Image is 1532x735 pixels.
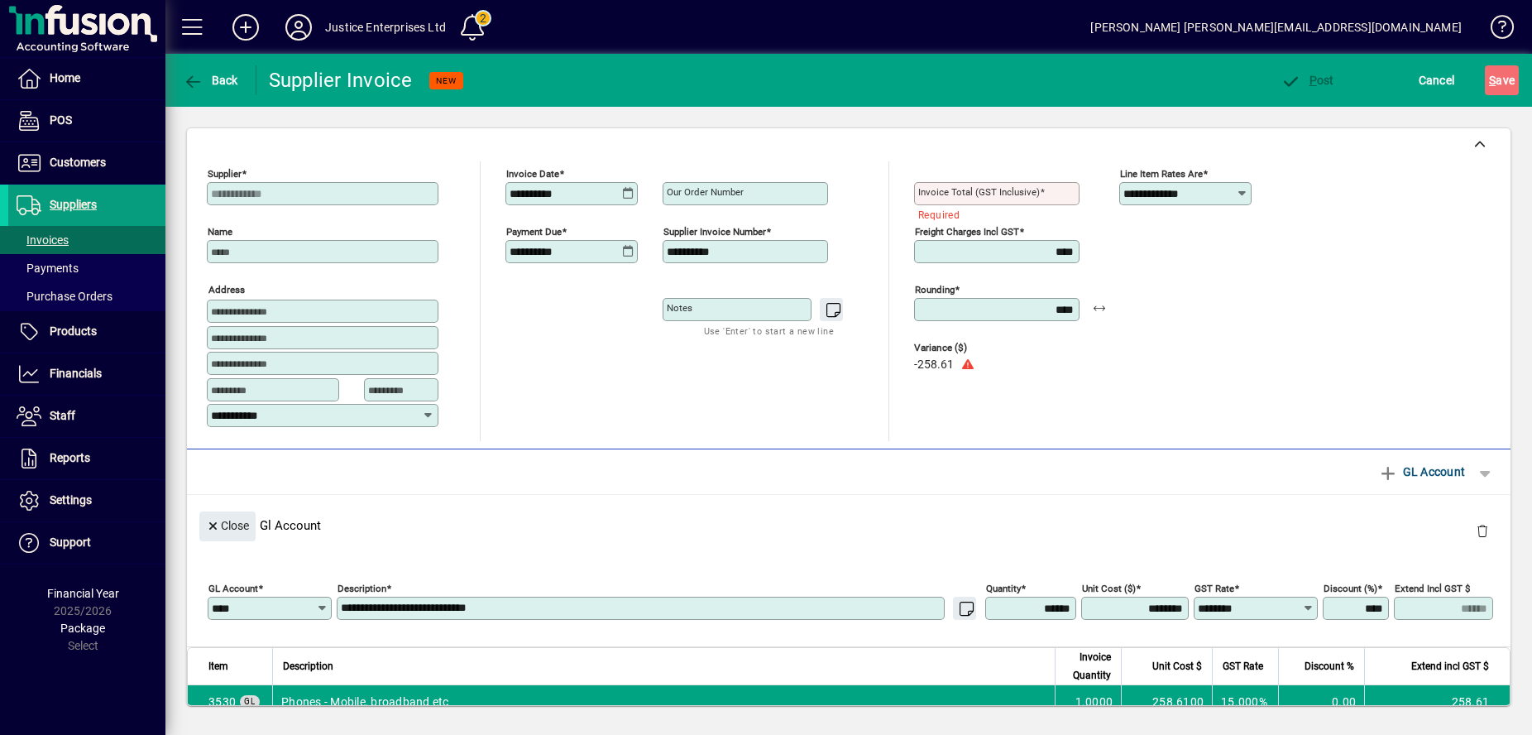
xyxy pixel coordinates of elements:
td: 15.000% [1212,685,1278,718]
span: Close [206,512,249,540]
span: Invoices [17,233,69,247]
div: [PERSON_NAME] [PERSON_NAME][EMAIL_ADDRESS][DOMAIN_NAME] [1090,14,1462,41]
a: Settings [8,480,165,521]
mat-label: Supplier [208,168,242,180]
a: Staff [8,396,165,437]
button: Cancel [1415,65,1459,95]
span: POS [50,113,72,127]
div: Gl Account [187,495,1510,555]
span: Cancel [1419,67,1455,94]
div: Justice Enterprises Ltd [325,14,446,41]
a: Support [8,522,165,564]
mat-label: Invoice date [506,168,559,180]
td: Phones - Mobile, broadband etc [272,685,1055,718]
span: Discount % [1305,657,1354,675]
a: Products [8,311,165,353]
mat-label: GL Account [208,582,258,593]
a: Knowledge Base [1478,3,1511,57]
mat-label: Freight charges incl GST [915,226,1019,238]
span: -258.61 [914,358,954,372]
span: Financials [50,367,102,380]
mat-label: Supplier invoice number [663,226,766,238]
span: Phones - Mobile, broadband etc [208,694,236,710]
mat-hint: Use 'Enter' to start a new line [704,321,834,340]
span: Back [183,74,238,87]
span: GL Account [1378,459,1465,485]
td: 0.00 [1278,685,1364,718]
mat-label: Discount (%) [1324,582,1377,593]
mat-label: Name [208,226,232,238]
span: Suppliers [50,198,97,211]
a: Invoices [8,226,165,254]
td: 258.61 [1364,685,1510,718]
span: Payments [17,262,79,275]
mat-label: Invoice Total (GST inclusive) [918,186,1040,198]
a: Home [8,58,165,99]
span: P [1309,74,1317,87]
span: GST Rate [1223,657,1263,675]
button: Profile [272,12,325,42]
mat-error: Required [918,205,1066,223]
span: Settings [50,493,92,507]
span: Purchase Orders [17,290,113,303]
button: Delete [1463,512,1502,551]
button: Save [1485,65,1519,95]
td: 1.0000 [1055,685,1121,718]
span: Staff [50,409,75,422]
app-page-header-button: Close [195,517,260,532]
span: Item [208,657,228,675]
mat-label: Quantity [986,582,1021,593]
span: Customers [50,156,106,169]
app-page-header-button: Back [165,65,256,95]
mat-label: Unit Cost ($) [1082,582,1136,593]
span: Support [50,536,91,549]
span: Unit Cost $ [1152,657,1202,675]
mat-label: Notes [667,302,692,314]
span: Package [60,622,105,635]
button: GL Account [1370,457,1473,487]
td: 258.6100 [1121,685,1212,718]
span: ost [1281,74,1334,87]
span: NEW [436,75,457,86]
button: Add [219,12,272,42]
span: Home [50,71,80,84]
span: ave [1489,67,1515,94]
mat-label: Line item rates are [1120,168,1203,180]
a: Financials [8,353,165,395]
span: Financial Year [47,587,119,600]
button: Back [179,65,242,95]
span: S [1489,74,1496,87]
span: Extend incl GST $ [1411,657,1489,675]
mat-label: Extend incl GST $ [1395,582,1470,593]
button: Close [199,512,256,541]
app-page-header-button: Delete [1463,523,1502,538]
a: Purchase Orders [8,282,165,310]
mat-label: GST rate [1194,582,1234,593]
span: Variance ($) [914,343,1013,353]
div: Supplier Invoice [269,67,413,94]
a: POS [8,100,165,142]
button: Post [1276,65,1338,95]
mat-label: Our order number [667,186,744,198]
span: GL [244,697,256,706]
mat-label: Payment due [506,226,562,238]
a: Customers [8,142,165,184]
span: Reports [50,451,90,464]
span: Description [283,657,333,675]
a: Reports [8,438,165,479]
a: Payments [8,254,165,282]
mat-label: Rounding [915,284,955,295]
span: Invoice Quantity [1065,648,1111,685]
span: Products [50,324,97,338]
mat-label: Description [338,582,386,593]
